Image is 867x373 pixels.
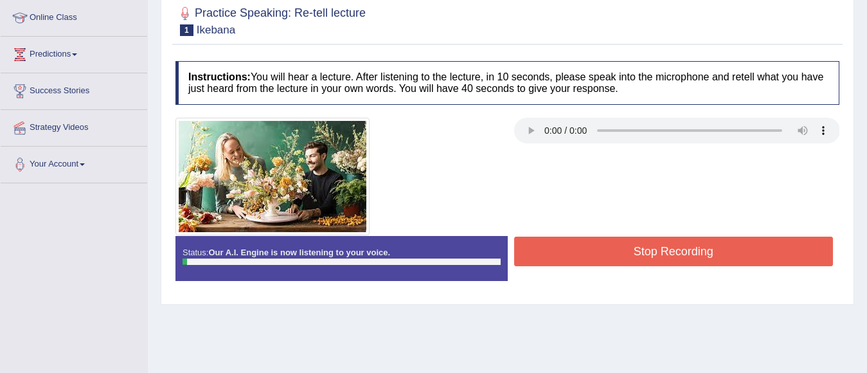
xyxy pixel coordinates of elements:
small: Ikebana [197,24,236,36]
div: Status: [175,236,508,281]
b: Instructions: [188,71,251,82]
button: Stop Recording [514,237,834,266]
a: Strategy Videos [1,110,147,142]
h4: You will hear a lecture. After listening to the lecture, in 10 seconds, please speak into the mic... [175,61,839,104]
a: Predictions [1,37,147,69]
h2: Practice Speaking: Re-tell lecture [175,4,366,36]
strong: Our A.I. Engine is now listening to your voice. [208,248,390,257]
span: 1 [180,24,193,36]
a: Your Account [1,147,147,179]
a: Success Stories [1,73,147,105]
